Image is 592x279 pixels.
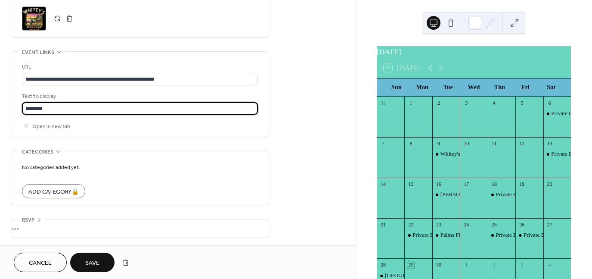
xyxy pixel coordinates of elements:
[70,253,115,272] button: Save
[11,219,269,238] div: •••
[543,150,571,158] div: Private Event
[496,231,526,239] div: Private Event
[14,253,67,272] button: Cancel
[22,216,34,225] span: RSVP
[380,261,387,269] div: 28
[490,180,498,188] div: 18
[384,78,409,96] div: Sun
[546,261,553,269] div: 4
[407,261,415,269] div: 29
[524,231,554,239] div: Private Event
[518,180,526,188] div: 19
[22,6,46,31] div: ;
[435,261,442,269] div: 30
[488,191,515,198] div: Private Event
[440,150,487,158] div: Whitey's Fish Camp
[518,221,526,228] div: 26
[409,78,435,96] div: Mon
[487,78,512,96] div: Thu
[512,78,538,96] div: Fri
[407,180,415,188] div: 15
[432,191,460,198] div: Donovan's
[22,92,256,101] div: Text to display
[407,221,415,228] div: 22
[435,140,442,147] div: 9
[518,99,526,107] div: 5
[463,140,470,147] div: 10
[546,180,553,188] div: 20
[543,110,571,117] div: Private Event
[463,99,470,107] div: 3
[380,140,387,147] div: 7
[22,163,80,172] span: No categories added yet.
[432,150,460,158] div: Whitey's Fish Camp
[538,78,564,96] div: Sat
[546,99,553,107] div: 6
[551,110,582,117] div: Private Event
[407,99,415,107] div: 1
[85,259,99,268] span: Save
[380,99,387,107] div: 31
[463,261,470,269] div: 1
[496,191,526,198] div: Private Event
[490,140,498,147] div: 11
[518,261,526,269] div: 3
[546,221,553,228] div: 27
[22,48,54,57] span: Event links
[22,147,53,157] span: Categories
[490,99,498,107] div: 4
[518,140,526,147] div: 12
[435,99,442,107] div: 2
[440,231,493,239] div: Palms Fish Camp 6 pm
[461,78,487,96] div: Wed
[377,46,571,57] div: [DATE]
[440,191,486,198] div: [PERSON_NAME]
[435,180,442,188] div: 16
[412,231,443,239] div: Private Event
[490,221,498,228] div: 25
[380,221,387,228] div: 21
[435,221,442,228] div: 23
[515,231,543,239] div: Private Event
[404,231,432,239] div: Private Event
[29,259,52,268] span: Cancel
[546,140,553,147] div: 13
[435,78,461,96] div: Tue
[32,122,70,131] span: Open in new tab
[407,140,415,147] div: 8
[463,221,470,228] div: 24
[488,231,515,239] div: Private Event
[380,180,387,188] div: 14
[22,63,256,72] div: URL
[490,261,498,269] div: 2
[432,231,460,239] div: Palms Fish Camp 6 pm
[463,180,470,188] div: 17
[551,150,582,158] div: Private Event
